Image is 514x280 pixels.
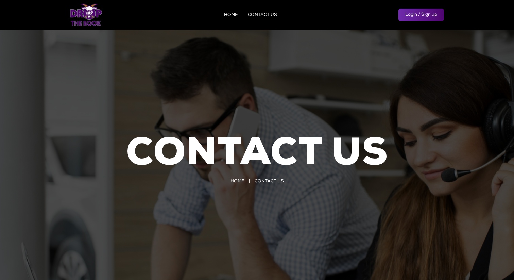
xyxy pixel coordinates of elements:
img: logo.png [70,3,102,26]
h1: CONTACT US [126,132,388,178]
a: HOME [224,13,238,17]
span: CONTACT US [255,179,284,184]
a: CONTACT US [248,13,277,17]
a: HOME [230,179,244,184]
a: Login / Sign up [398,9,444,21]
span: | [249,179,250,184]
